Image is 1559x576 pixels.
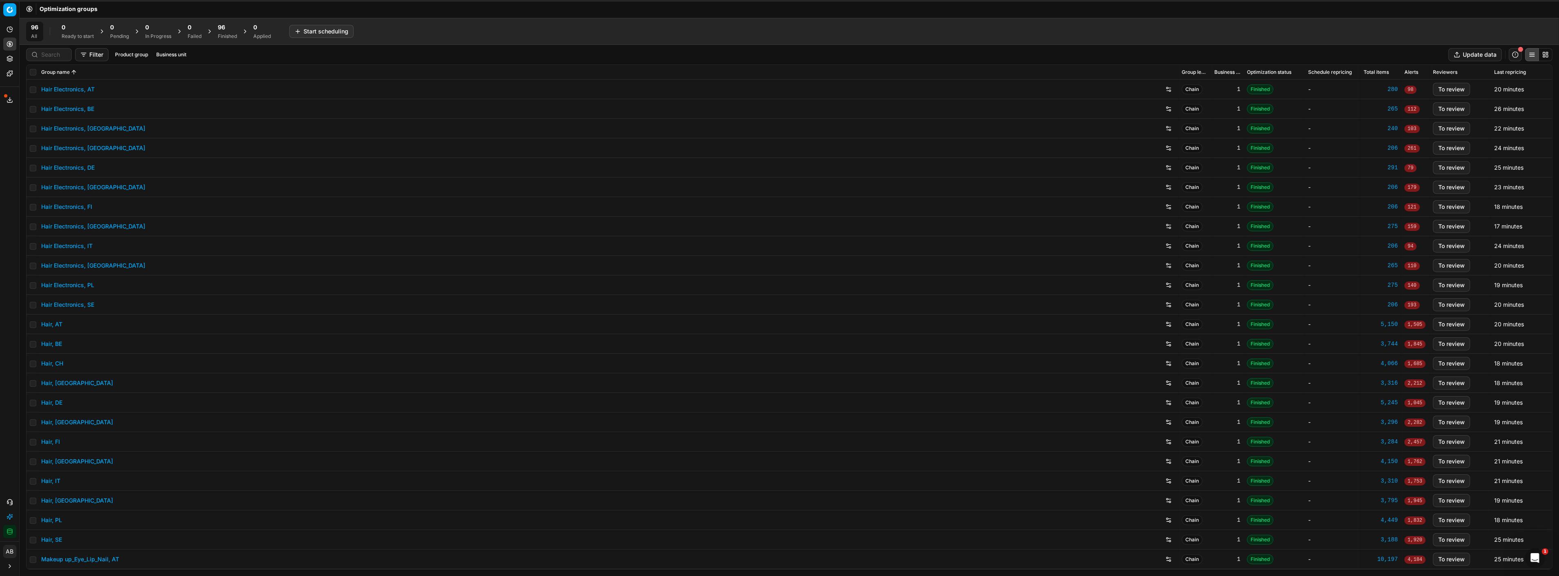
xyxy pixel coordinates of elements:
span: Chain [1182,280,1202,290]
td: - [1305,412,1360,432]
span: 18 minutes [1494,379,1523,386]
a: 3,744 [1364,340,1398,348]
span: Chain [1182,417,1202,427]
span: 17 minutes [1494,223,1522,230]
td: - [1305,256,1360,275]
span: 20 minutes [1494,86,1524,93]
span: Chain [1182,476,1202,486]
span: Chain [1182,378,1202,388]
span: 2,212 [1404,379,1426,388]
a: Hair Electronics, IT [41,242,93,250]
span: 19 minutes [1494,281,1523,288]
div: 1 [1214,320,1240,328]
a: 206 [1364,144,1398,152]
span: 21 minutes [1494,477,1523,484]
td: - [1305,236,1360,256]
div: 1 [1214,144,1240,152]
span: 96 [218,23,225,31]
span: Finished [1247,241,1273,251]
span: 20 minutes [1494,321,1524,328]
span: 20 minutes [1494,301,1524,308]
td: - [1305,275,1360,295]
a: Makeup up_Eye_Lip_Nail, AT [41,555,119,563]
div: 1 [1214,496,1240,505]
a: 275 [1364,281,1398,289]
span: 19 minutes [1494,419,1523,425]
a: 206 [1364,203,1398,211]
a: Hair, SE [41,536,62,544]
span: 0 [253,23,257,31]
span: 96 [31,23,38,31]
a: 3,284 [1364,438,1398,446]
span: 79 [1404,164,1417,172]
td: - [1305,315,1360,334]
span: 20 minutes [1494,340,1524,347]
a: Hair, DE [41,399,62,407]
div: 1 [1214,242,1240,250]
div: 1 [1214,340,1240,348]
span: 4,184 [1404,556,1426,564]
a: Hair Electronics, FI [41,203,92,211]
div: 1 [1214,438,1240,446]
div: 1 [1214,301,1240,309]
span: Finished [1247,476,1273,486]
span: 25 minutes [1494,536,1524,543]
a: 206 [1364,242,1398,250]
button: To review [1433,533,1470,546]
span: Finished [1247,515,1273,525]
div: 3,188 [1364,536,1398,544]
button: To review [1433,416,1470,429]
span: Reviewers [1433,69,1457,75]
a: 5,150 [1364,320,1398,328]
span: 2,282 [1404,419,1426,427]
span: 0 [62,23,65,31]
span: Chain [1182,202,1202,212]
a: Hair Electronics, [GEOGRAPHIC_DATA] [41,183,145,191]
button: Product group [112,50,151,60]
td: - [1305,138,1360,158]
td: - [1305,158,1360,177]
span: 18 minutes [1494,360,1523,367]
span: Finished [1247,417,1273,427]
a: Hair, [GEOGRAPHIC_DATA] [41,379,113,387]
span: Finished [1247,437,1273,447]
a: Hair Electronics, [GEOGRAPHIC_DATA] [41,261,145,270]
div: 3,310 [1364,477,1398,485]
td: - [1305,217,1360,236]
td: - [1305,452,1360,471]
td: - [1305,510,1360,530]
span: 140 [1404,281,1420,290]
span: Chain [1182,143,1202,153]
div: 275 [1364,222,1398,230]
span: 1,685 [1404,360,1426,368]
span: Finished [1247,163,1273,173]
td: - [1305,530,1360,549]
div: 1 [1214,418,1240,426]
div: 4,066 [1364,359,1398,368]
span: 24 minutes [1494,242,1524,249]
a: Hair, BE [41,340,62,348]
div: 1 [1214,222,1240,230]
span: Finished [1247,280,1273,290]
div: 1 [1214,516,1240,524]
span: Last repricing [1494,69,1526,75]
span: 1,832 [1404,516,1426,525]
button: To review [1433,514,1470,527]
span: 21 minutes [1494,458,1523,465]
span: 21 minutes [1494,438,1523,445]
span: 179 [1404,184,1420,192]
button: Start scheduling [289,25,354,38]
div: 1 [1214,261,1240,270]
td: - [1305,119,1360,138]
span: Chain [1182,398,1202,408]
span: 103 [1404,125,1420,133]
button: To review [1433,494,1470,507]
button: To review [1433,318,1470,331]
a: Hair Electronics, [GEOGRAPHIC_DATA] [41,222,145,230]
span: Finished [1247,300,1273,310]
span: 1,845 [1404,340,1426,348]
span: Finished [1247,535,1273,545]
span: Schedule repricing [1308,69,1352,75]
span: Total items [1364,69,1389,75]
